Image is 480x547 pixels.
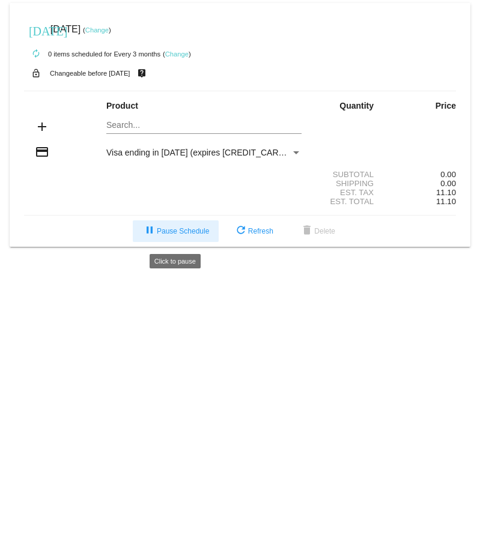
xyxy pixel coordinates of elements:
mat-icon: lock_open [29,65,43,81]
span: Visa ending in [DATE] (expires [CREDIT_CARD_DATA]) [106,148,315,157]
a: Change [85,26,109,34]
strong: Product [106,101,138,110]
mat-icon: delete [300,224,314,238]
span: 11.10 [436,197,456,206]
mat-icon: credit_card [35,145,49,159]
small: ( ) [163,50,191,58]
span: Pause Schedule [142,227,209,235]
strong: Quantity [339,101,374,110]
mat-icon: refresh [234,224,248,238]
span: Delete [300,227,335,235]
div: Subtotal [312,170,384,179]
input: Search... [106,121,302,130]
button: Pause Schedule [133,220,219,242]
span: 0.00 [440,179,456,188]
small: ( ) [83,26,111,34]
mat-select: Payment Method [106,148,302,157]
mat-icon: [DATE] [29,23,43,37]
div: Est. Tax [312,188,384,197]
div: 0.00 [384,170,456,179]
div: Est. Total [312,197,384,206]
small: 0 items scheduled for Every 3 months [24,50,160,58]
strong: Price [436,101,456,110]
mat-icon: live_help [135,65,149,81]
mat-icon: autorenew [29,47,43,61]
div: Shipping [312,179,384,188]
button: Refresh [224,220,283,242]
small: Changeable before [DATE] [50,70,130,77]
button: Delete [290,220,345,242]
mat-icon: pause [142,224,157,238]
mat-icon: add [35,119,49,134]
span: 11.10 [436,188,456,197]
span: Refresh [234,227,273,235]
a: Change [165,50,189,58]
